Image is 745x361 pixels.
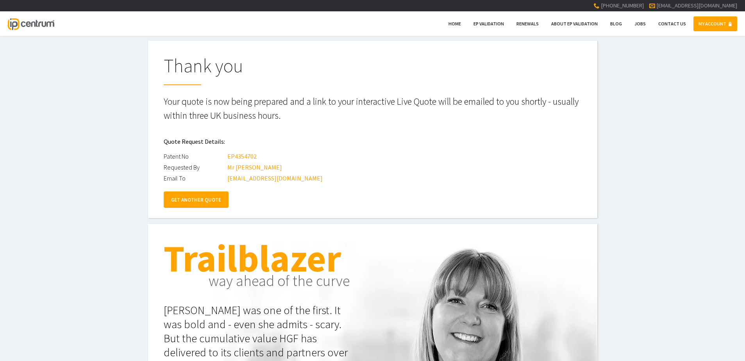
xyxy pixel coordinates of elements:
[605,16,627,31] a: Blog
[468,16,509,31] a: EP Validation
[164,95,582,123] p: Your quote is now being prepared and a link to your interactive Live Quote will be emailed to you...
[653,16,691,31] a: Contact Us
[443,16,466,31] a: Home
[516,21,539,27] span: Renewals
[164,191,229,208] a: GET ANOTHER QUOTE
[473,21,504,27] span: EP Validation
[693,16,737,31] a: MY ACCOUNT
[227,151,257,162] div: EP4354702
[546,16,603,31] a: About EP Validation
[511,16,544,31] a: Renewals
[164,56,582,85] h1: Thank you
[448,21,461,27] span: Home
[601,2,644,9] span: [PHONE_NUMBER]
[656,2,737,9] a: [EMAIL_ADDRESS][DOMAIN_NAME]
[164,132,582,151] h2: Quote Request Details:
[658,21,686,27] span: Contact Us
[629,16,651,31] a: Jobs
[227,162,282,173] div: Mr [PERSON_NAME]
[227,173,323,184] div: [EMAIL_ADDRESS][DOMAIN_NAME]
[164,151,226,162] div: Patent No
[634,21,646,27] span: Jobs
[551,21,598,27] span: About EP Validation
[164,162,226,173] div: Requested By
[8,11,54,36] a: IP Centrum
[164,173,226,184] div: Email To
[610,21,622,27] span: Blog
